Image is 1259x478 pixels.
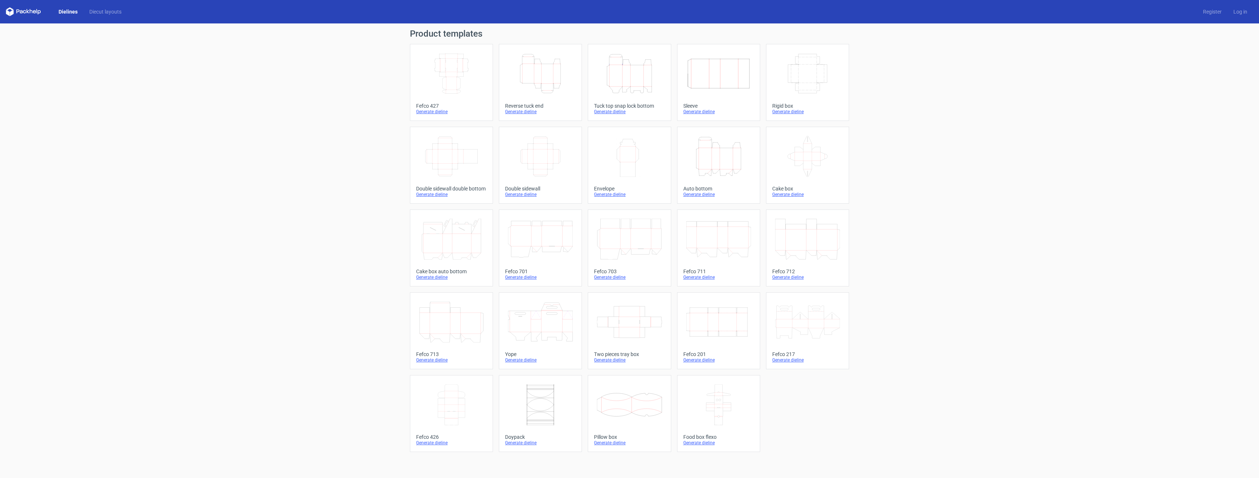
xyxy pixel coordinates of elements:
a: SleeveGenerate dieline [677,44,760,121]
h1: Product templates [410,29,849,38]
div: Generate dieline [683,357,754,363]
div: Fefco 703 [594,268,665,274]
a: YopeGenerate dieline [499,292,582,369]
div: Fefco 201 [683,351,754,357]
a: Fefco 711Generate dieline [677,210,760,286]
a: Fefco 217Generate dieline [766,292,849,369]
div: Tuck top snap lock bottom [594,103,665,109]
div: Fefco 713 [416,351,487,357]
a: Fefco 712Generate dieline [766,210,849,286]
a: Two pieces tray boxGenerate dieline [588,292,671,369]
a: Fefco 701Generate dieline [499,210,582,286]
div: Generate dieline [594,109,665,115]
a: Register [1197,8,1228,15]
div: Fefco 701 [505,268,576,274]
a: Diecut layouts [83,8,127,15]
div: Generate dieline [683,192,754,197]
div: Double sidewall double bottom [416,186,487,192]
div: Double sidewall [505,186,576,192]
div: Generate dieline [416,274,487,280]
a: Cake box auto bottomGenerate dieline [410,210,493,286]
div: Generate dieline [594,274,665,280]
div: Two pieces tray box [594,351,665,357]
a: Cake boxGenerate dieline [766,127,849,204]
div: Envelope [594,186,665,192]
div: Generate dieline [594,357,665,363]
div: Generate dieline [683,440,754,446]
div: Generate dieline [505,109,576,115]
div: Cake box auto bottom [416,268,487,274]
div: Generate dieline [772,192,843,197]
div: Fefco 427 [416,103,487,109]
a: Fefco 427Generate dieline [410,44,493,121]
a: Reverse tuck endGenerate dieline [499,44,582,121]
div: Fefco 217 [772,351,843,357]
div: Generate dieline [505,357,576,363]
a: Double sidewall double bottomGenerate dieline [410,127,493,204]
div: Fefco 426 [416,434,487,440]
div: Generate dieline [416,192,487,197]
a: Auto bottomGenerate dieline [677,127,760,204]
div: Generate dieline [416,440,487,446]
div: Generate dieline [772,274,843,280]
a: Food box flexoGenerate dieline [677,375,760,452]
div: Auto bottom [683,186,754,192]
div: Generate dieline [505,440,576,446]
div: Generate dieline [772,357,843,363]
div: Generate dieline [683,274,754,280]
div: Generate dieline [683,109,754,115]
a: Fefco 703Generate dieline [588,210,671,286]
div: Sleeve [683,103,754,109]
div: Doypack [505,434,576,440]
div: Rigid box [772,103,843,109]
a: Double sidewallGenerate dieline [499,127,582,204]
a: EnvelopeGenerate dieline [588,127,671,204]
a: Dielines [53,8,83,15]
div: Generate dieline [416,357,487,363]
div: Yope [505,351,576,357]
div: Fefco 712 [772,268,843,274]
a: DoypackGenerate dieline [499,375,582,452]
div: Pillow box [594,434,665,440]
a: Tuck top snap lock bottomGenerate dieline [588,44,671,121]
div: Generate dieline [505,274,576,280]
div: Generate dieline [594,192,665,197]
div: Generate dieline [772,109,843,115]
div: Fefco 711 [683,268,754,274]
a: Fefco 426Generate dieline [410,375,493,452]
div: Cake box [772,186,843,192]
a: Fefco 201Generate dieline [677,292,760,369]
div: Generate dieline [505,192,576,197]
a: Pillow boxGenerate dieline [588,375,671,452]
div: Generate dieline [416,109,487,115]
a: Rigid boxGenerate dieline [766,44,849,121]
div: Reverse tuck end [505,103,576,109]
div: Generate dieline [594,440,665,446]
a: Log in [1228,8,1253,15]
a: Fefco 713Generate dieline [410,292,493,369]
div: Food box flexo [683,434,754,440]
